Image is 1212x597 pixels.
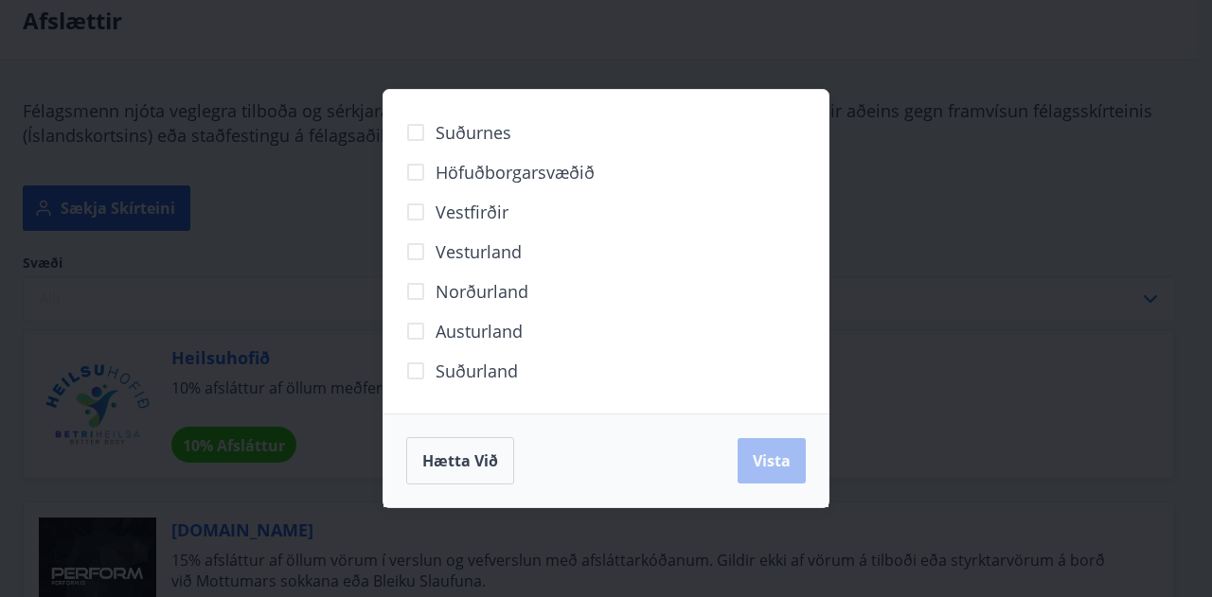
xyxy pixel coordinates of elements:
span: Vesturland [436,239,522,264]
span: Norðurland [436,279,528,304]
span: Austurland [436,319,523,343]
span: Suðurnes [436,120,511,145]
span: Höfuðborgarsvæðið [436,160,595,184]
button: Hætta við [406,437,514,484]
span: Suðurland [436,359,518,383]
span: Hætta við [422,450,498,471]
span: Vestfirðir [436,200,508,224]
